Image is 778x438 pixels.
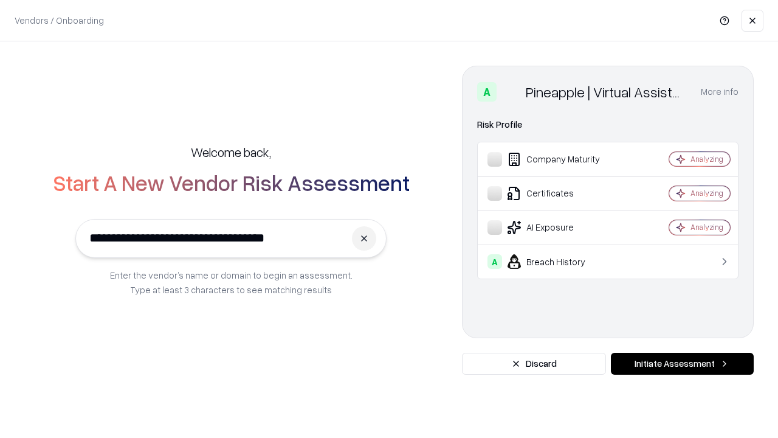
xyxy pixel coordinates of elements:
[191,144,271,161] h5: Welcome back,
[501,82,521,102] img: Pineapple | Virtual Assistant Agency
[487,186,633,201] div: Certificates
[487,254,502,269] div: A
[15,14,104,27] p: Vendors / Onboarding
[110,268,353,297] p: Enter the vendor’s name or domain to begin an assessment. Type at least 3 characters to see match...
[487,254,633,269] div: Breach History
[462,353,606,375] button: Discard
[611,353,754,375] button: Initiate Assessment
[53,170,410,195] h2: Start A New Vendor Risk Assessment
[487,152,633,167] div: Company Maturity
[477,117,738,132] div: Risk Profile
[690,188,723,198] div: Analyzing
[526,82,686,102] div: Pineapple | Virtual Assistant Agency
[487,220,633,235] div: AI Exposure
[690,222,723,232] div: Analyzing
[690,154,723,164] div: Analyzing
[477,82,497,102] div: A
[701,81,738,103] button: More info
